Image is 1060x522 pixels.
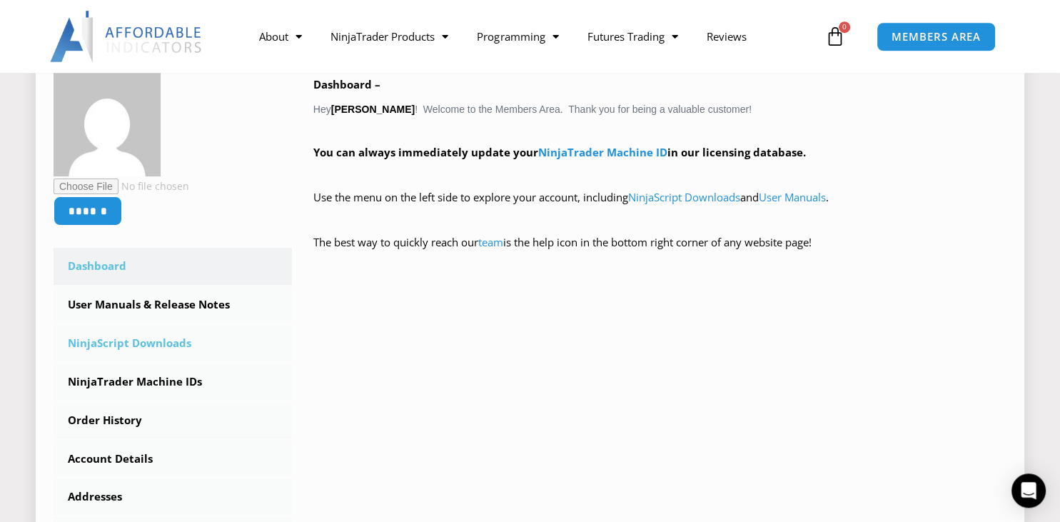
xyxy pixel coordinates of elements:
[313,233,1006,273] p: The best way to quickly reach our is the help icon in the bottom right corner of any website page!
[1011,473,1046,508] div: Open Intercom Messenger
[463,20,572,53] a: Programming
[313,188,1006,228] p: Use the menu on the left side to explore your account, including and .
[316,20,463,53] a: NinjaTrader Products
[877,22,996,51] a: MEMBERS AREA
[54,441,292,478] a: Account Details
[54,248,292,285] a: Dashboard
[50,11,203,62] img: LogoAI | Affordable Indicators – NinjaTrader
[572,20,692,53] a: Futures Trading
[245,20,316,53] a: About
[804,16,867,57] a: 0
[839,21,850,33] span: 0
[313,145,806,159] strong: You can always immediately update your in our licensing database.
[692,20,760,53] a: Reviews
[54,363,292,401] a: NinjaTrader Machine IDs
[628,190,740,204] a: NinjaScript Downloads
[245,20,822,53] nav: Menu
[331,104,415,115] strong: [PERSON_NAME]
[54,69,161,176] img: fa20223873721691c5910a1455adaeea0e324a0e30ffee0d593c65250eb2771d
[54,286,292,323] a: User Manuals & Release Notes
[54,402,292,439] a: Order History
[892,31,981,42] span: MEMBERS AREA
[54,478,292,516] a: Addresses
[313,77,380,91] b: Dashboard –
[478,235,503,249] a: team
[759,190,826,204] a: User Manuals
[54,325,292,362] a: NinjaScript Downloads
[538,145,667,159] a: NinjaTrader Machine ID
[313,75,1006,273] div: Hey ! Welcome to the Members Area. Thank you for being a valuable customer!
